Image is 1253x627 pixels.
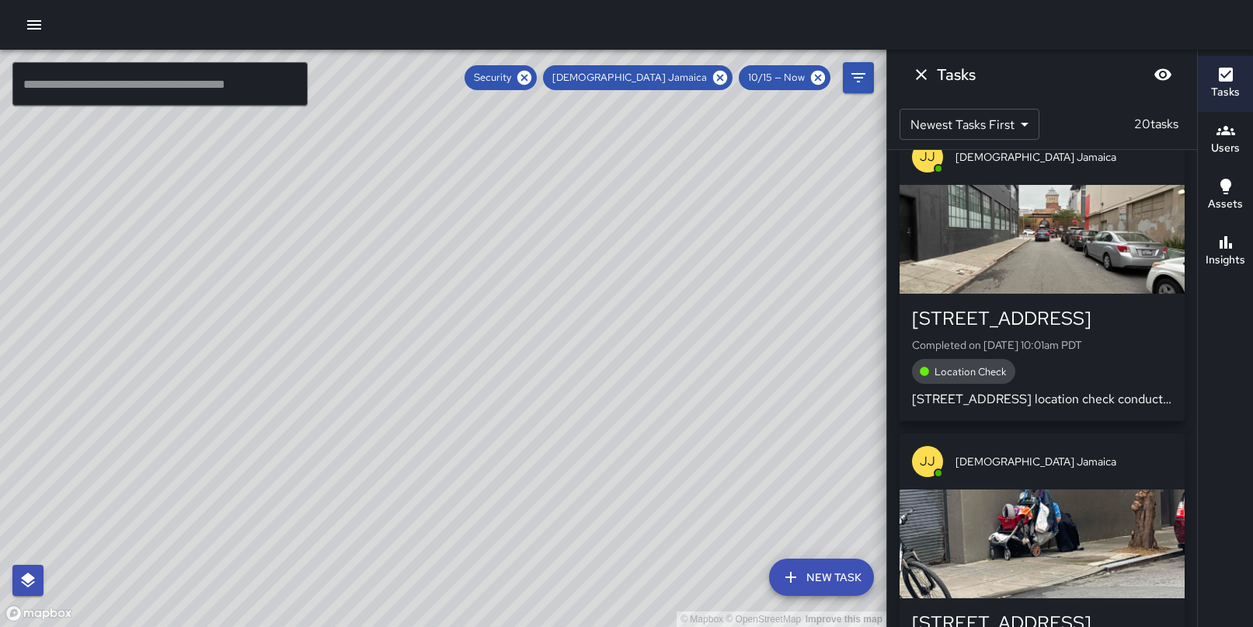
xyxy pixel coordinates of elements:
[1198,112,1253,168] button: Users
[769,559,874,596] button: New Task
[1211,84,1240,101] h6: Tasks
[1147,59,1178,90] button: Blur
[912,337,1172,353] p: Completed on [DATE] 10:01am PDT
[1208,196,1243,213] h6: Assets
[900,129,1185,421] button: JJ[DEMOGRAPHIC_DATA] Jamaica[STREET_ADDRESS]Completed on [DATE] 10:01am PDTLocation Check[STREET_...
[906,59,937,90] button: Dismiss
[900,109,1039,140] div: Newest Tasks First
[925,364,1015,380] span: Location Check
[955,454,1172,469] span: [DEMOGRAPHIC_DATA] Jamaica
[1128,115,1185,134] p: 20 tasks
[543,70,716,85] span: [DEMOGRAPHIC_DATA] Jamaica
[920,452,935,471] p: JJ
[465,65,537,90] div: Security
[1198,56,1253,112] button: Tasks
[739,70,814,85] span: 10/15 — Now
[1206,252,1245,269] h6: Insights
[543,65,733,90] div: [DEMOGRAPHIC_DATA] Jamaica
[465,70,520,85] span: Security
[1211,140,1240,157] h6: Users
[920,148,935,166] p: JJ
[843,62,874,93] button: Filters
[912,390,1172,409] p: [STREET_ADDRESS] location check conducted: All clear
[1198,168,1253,224] button: Assets
[937,62,976,87] h6: Tasks
[912,306,1172,331] div: [STREET_ADDRESS]
[1198,224,1253,280] button: Insights
[739,65,830,90] div: 10/15 — Now
[955,149,1172,165] span: [DEMOGRAPHIC_DATA] Jamaica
